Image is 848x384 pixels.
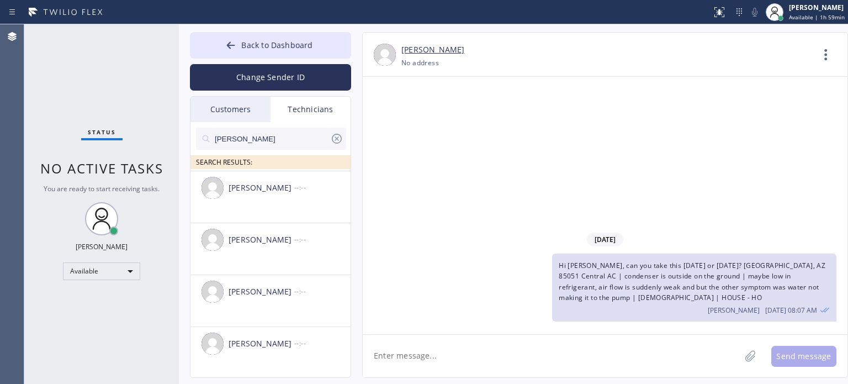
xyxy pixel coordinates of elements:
[271,97,351,122] div: Technicians
[190,97,271,122] div: Customers
[401,44,464,56] a: [PERSON_NAME]
[202,177,224,199] img: user.png
[771,346,836,367] button: Send message
[44,184,160,193] span: You are ready to start receiving tasks.
[229,234,294,246] div: [PERSON_NAME]
[190,64,351,91] button: Change Sender ID
[789,3,845,12] div: [PERSON_NAME]
[202,333,224,355] img: user.png
[708,306,760,315] span: [PERSON_NAME]
[190,32,351,59] button: Back to Dashboard
[229,338,294,350] div: [PERSON_NAME]
[294,337,352,350] div: --:--
[552,254,836,322] div: 09/10/2025 9:07 AM
[587,233,623,246] span: [DATE]
[374,44,396,66] img: user.png
[88,128,116,136] span: Status
[789,13,845,21] span: Available | 1h 59min
[294,181,352,194] div: --:--
[241,40,312,50] span: Back to Dashboard
[765,306,817,315] span: [DATE] 08:07 AM
[229,286,294,298] div: [PERSON_NAME]
[401,56,439,69] div: No address
[229,182,294,194] div: [PERSON_NAME]
[294,233,352,246] div: --:--
[196,157,252,167] span: SEARCH RESULTS:
[747,4,762,20] button: Mute
[202,229,224,251] img: user.png
[202,281,224,303] img: user.png
[294,285,352,298] div: --:--
[214,128,330,150] input: Search
[63,262,140,280] div: Available
[40,159,163,177] span: No active tasks
[559,261,825,302] span: Hi [PERSON_NAME], can you take this [DATE] or [DATE]? [GEOGRAPHIC_DATA], AZ 85051 Central AC | co...
[76,242,128,251] div: [PERSON_NAME]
